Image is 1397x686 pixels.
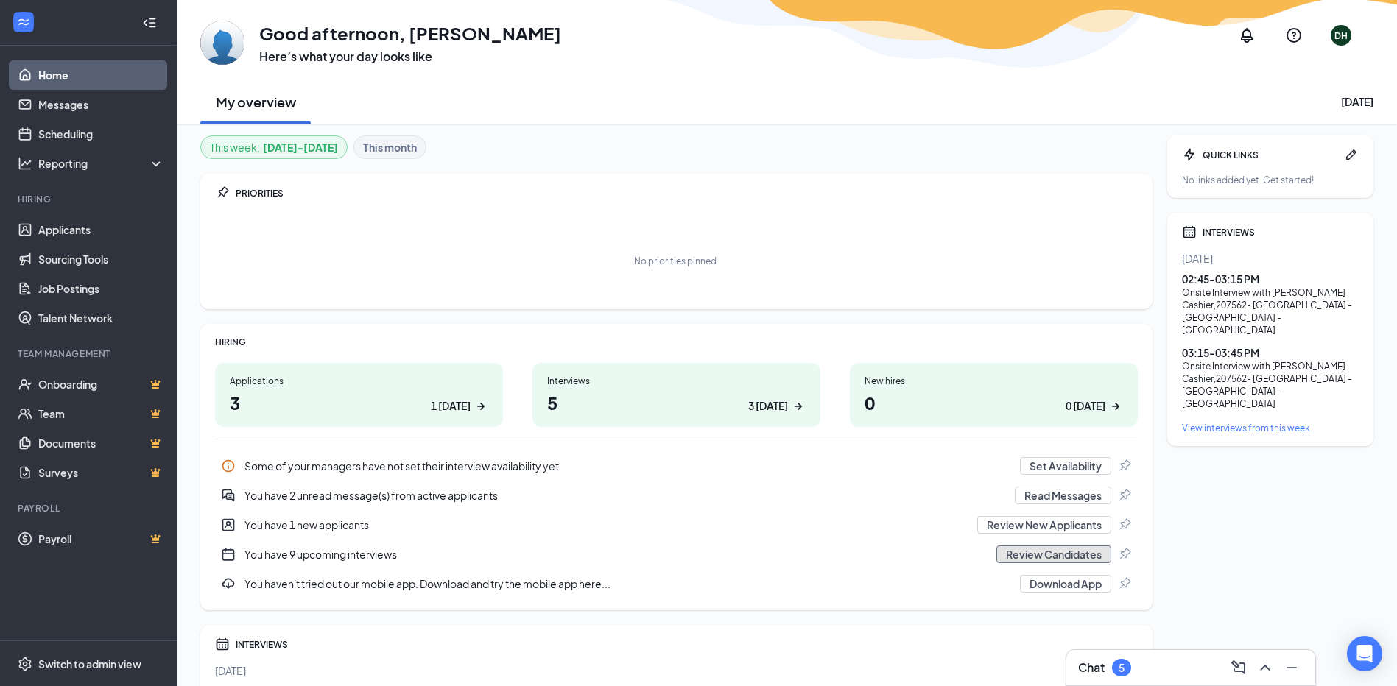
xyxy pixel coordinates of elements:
svg: Pin [1117,488,1132,503]
button: Minimize [1280,656,1303,679]
h3: Here’s what your day looks like [259,49,561,65]
div: HIRING [215,336,1138,348]
a: Home [38,60,164,90]
div: 03:15 - 03:45 PM [1182,345,1359,360]
a: Scheduling [38,119,164,149]
div: This week : [210,139,338,155]
a: Talent Network [38,303,164,333]
svg: DoubleChatActive [221,488,236,503]
svg: Info [221,459,236,473]
button: Set Availability [1020,457,1111,475]
div: Reporting [38,156,165,171]
svg: ArrowRight [1108,399,1123,414]
div: 0 [DATE] [1066,398,1105,414]
div: Onsite Interview with [PERSON_NAME] [1182,360,1359,372]
svg: Calendar [1182,224,1197,239]
svg: ArrowRight [474,399,488,414]
div: 02:45 - 03:15 PM [1182,272,1359,286]
button: ChevronUp [1253,656,1277,679]
a: UserEntityYou have 1 new applicantsReview New ApplicantsPin [215,510,1138,540]
button: Read Messages [1015,487,1111,504]
div: Team Management [18,347,161,360]
div: Onsite Interview with [PERSON_NAME] [1182,286,1359,299]
div: You have 2 unread message(s) from active applicants [244,488,1006,503]
a: PayrollCrown [38,524,164,554]
a: Messages [38,90,164,119]
div: INTERVIEWS [236,638,1138,651]
svg: Collapse [142,15,157,30]
div: You have 1 new applicants [215,510,1138,540]
div: Payroll [18,502,161,514]
div: Hiring [18,193,161,205]
h1: 5 [547,390,806,415]
svg: ArrowRight [791,399,806,414]
svg: QuestionInfo [1285,26,1303,44]
div: Some of your managers have not set their interview availability yet [215,451,1138,481]
button: Review New Applicants [977,516,1111,534]
h1: 0 [865,390,1123,415]
a: SurveysCrown [38,458,164,487]
a: OnboardingCrown [38,369,164,399]
a: DoubleChatActiveYou have 2 unread message(s) from active applicantsRead MessagesPin [215,481,1138,510]
div: 3 [DATE] [748,398,788,414]
svg: Pin [215,185,230,200]
b: [DATE] - [DATE] [263,139,338,155]
div: [DATE] [215,663,1138,678]
button: Download App [1020,575,1111,593]
div: Applications [230,375,488,387]
div: You have 9 upcoming interviews [244,547,988,562]
b: This month [363,139,417,155]
svg: CalendarNew [221,547,236,562]
div: No links added yet. Get started! [1182,174,1359,186]
a: CalendarNewYou have 9 upcoming interviewsReview CandidatesPin [215,540,1138,569]
div: Some of your managers have not set their interview availability yet [244,459,1011,473]
svg: WorkstreamLogo [16,15,31,29]
div: DH [1334,29,1348,42]
svg: Pin [1117,517,1132,532]
div: You haven't tried out our mobile app. Download and try the mobile app here... [215,569,1138,598]
div: PRIORITIES [236,187,1138,199]
div: Interviews [547,375,806,387]
div: You have 2 unread message(s) from active applicants [215,481,1138,510]
svg: Analysis [18,156,32,171]
h3: Chat [1078,660,1105,676]
svg: Notifications [1238,26,1256,44]
h1: Good afternoon, [PERSON_NAME] [259,21,561,46]
h1: 3 [230,390,488,415]
div: Switch to admin view [38,657,141,671]
div: No priorities pinned. [634,255,719,267]
svg: Minimize [1283,659,1301,676]
div: [DATE] [1341,94,1373,109]
svg: UserEntity [221,517,236,532]
div: 5 [1119,662,1125,674]
a: InfoSome of your managers have not set their interview availability yetSet AvailabilityPin [215,451,1138,481]
div: Cashier , 207562- [GEOGRAPHIC_DATA] - [GEOGRAPHIC_DATA] - [GEOGRAPHIC_DATA] [1182,372,1359,410]
div: Cashier , 207562- [GEOGRAPHIC_DATA] - [GEOGRAPHIC_DATA] - [GEOGRAPHIC_DATA] [1182,299,1359,336]
svg: Pin [1117,576,1132,591]
a: TeamCrown [38,399,164,428]
a: View interviews from this week [1182,422,1359,434]
div: You haven't tried out our mobile app. Download and try the mobile app here... [244,576,1011,591]
button: Review Candidates [996,545,1111,563]
a: DocumentsCrown [38,428,164,458]
svg: Pin [1117,547,1132,562]
div: Open Intercom Messenger [1347,636,1382,671]
a: Interviews53 [DATE]ArrowRight [532,363,820,427]
div: INTERVIEWS [1203,226,1359,238]
svg: Calendar [215,637,230,651]
div: You have 1 new applicants [244,517,968,532]
svg: Settings [18,657,32,671]
button: ComposeMessage [1227,656,1250,679]
svg: Pin [1117,459,1132,473]
img: Dawn Hamp [200,21,244,65]
div: You have 9 upcoming interviews [215,540,1138,569]
svg: Bolt [1182,147,1197,162]
svg: Pen [1344,147,1359,162]
a: Applicants [38,215,164,244]
svg: ComposeMessage [1230,659,1248,676]
a: Applications31 [DATE]ArrowRight [215,363,503,427]
a: New hires00 [DATE]ArrowRight [850,363,1138,427]
svg: Download [221,576,236,591]
a: Sourcing Tools [38,244,164,274]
